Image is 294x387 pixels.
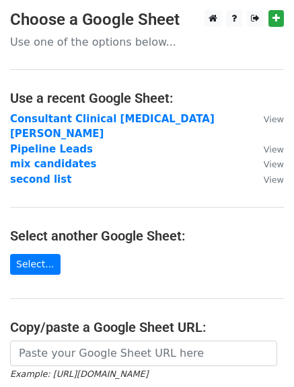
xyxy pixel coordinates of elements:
[10,173,71,185] a: second list
[10,341,277,366] input: Paste your Google Sheet URL here
[10,158,96,170] a: mix candidates
[264,144,284,155] small: View
[250,173,284,185] a: View
[10,143,93,155] a: Pipeline Leads
[10,10,284,30] h3: Choose a Google Sheet
[250,113,284,125] a: View
[10,254,61,275] a: Select...
[264,114,284,124] small: View
[250,143,284,155] a: View
[250,158,284,170] a: View
[10,35,284,49] p: Use one of the options below...
[10,113,215,140] a: Consultant Clinical [MEDICAL_DATA] [PERSON_NAME]
[10,369,148,379] small: Example: [URL][DOMAIN_NAME]
[10,319,284,335] h4: Copy/paste a Google Sheet URL:
[264,175,284,185] small: View
[10,90,284,106] h4: Use a recent Google Sheet:
[264,159,284,169] small: View
[10,228,284,244] h4: Select another Google Sheet:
